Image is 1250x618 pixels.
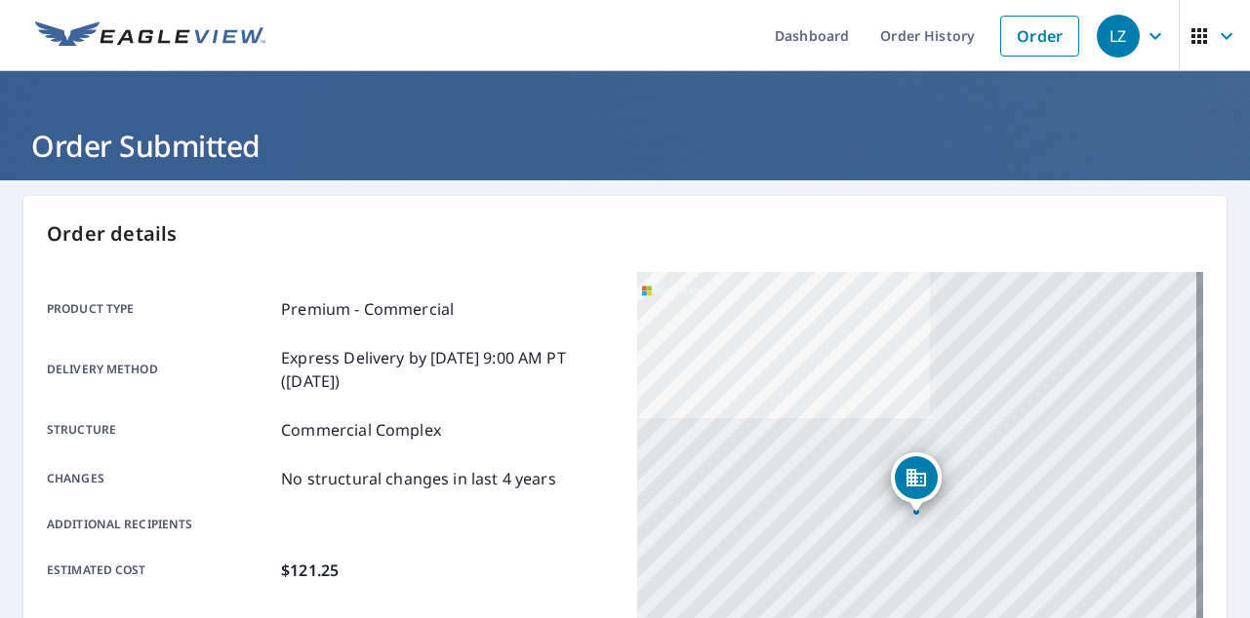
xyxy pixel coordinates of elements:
[281,346,613,393] p: Express Delivery by [DATE] 9:00 AM PT ([DATE])
[47,418,273,442] p: Structure
[281,559,339,582] p: $121.25
[35,21,265,51] img: EV Logo
[281,297,454,321] p: Premium - Commercial
[47,346,273,393] p: Delivery method
[47,297,273,321] p: Product type
[1097,15,1140,58] div: LZ
[47,467,273,490] p: Changes
[281,467,556,490] p: No structural changes in last 4 years
[281,418,441,442] p: Commercial Complex
[47,559,273,582] p: Estimated cost
[47,219,1203,249] p: Order details
[891,452,942,513] div: Dropped pin, building 1, Commercial property, 520 S Michigan Ave Chicago, IL 60605
[1000,16,1079,57] a: Order
[47,516,273,533] p: Additional recipients
[23,126,1227,166] h1: Order Submitted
